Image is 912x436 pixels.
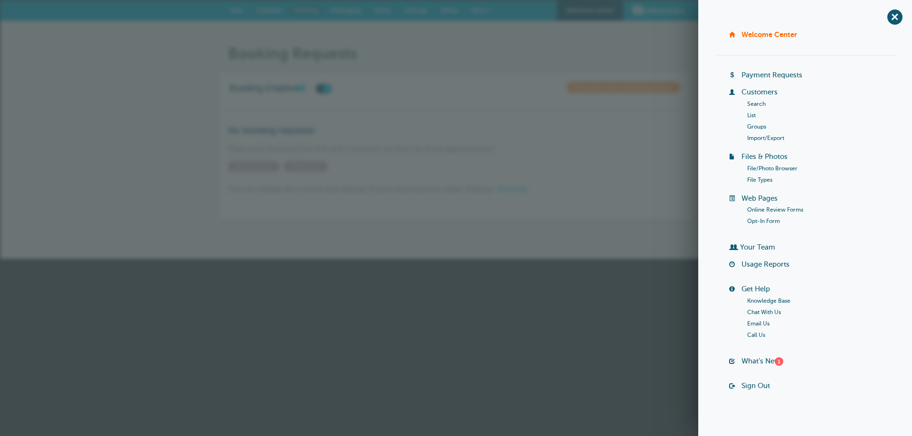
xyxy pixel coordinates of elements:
span: Messaging [331,7,361,14]
span: Copy Link [284,161,328,172]
span: Blasts [374,7,391,14]
span: Go To Form [228,161,279,172]
a: Booking [498,185,527,194]
a: Opt-In Form [747,218,780,224]
p: Share your booking form link with customers so they can book appointments! [228,145,684,154]
h3: No booking requests! [228,125,684,136]
a: Search [747,101,766,107]
p: You can change the content and settings of your booking form under Settings > [228,185,684,194]
a: List [747,112,756,119]
div: 1 [775,357,783,366]
a: Chat With Us [747,309,781,315]
a: Booking [289,4,324,17]
a: Welcome Center [741,30,797,38]
a: What's New? [741,357,783,365]
span: Billing [441,7,458,14]
a: Files & Photos [741,153,788,160]
a: Usage Reports [741,260,789,268]
a: Sign Out [741,382,770,390]
a: Import/Export [747,135,784,141]
a: Customers [741,88,778,96]
a: Promote Your Booking Form [567,82,680,93]
a: This switch turns your online booking form on or off. [298,85,304,91]
a: File/Photo Browser [747,165,798,172]
h3: Booking Enabled [229,82,372,93]
span: Calendar [256,7,282,14]
a: Call Us [747,332,765,338]
span: Settings [404,7,427,14]
a: Knowledge Base [747,297,790,304]
a: Get Help [741,285,770,293]
a: Your Team [740,243,775,251]
iframe: Resource center [874,398,902,427]
a: Online Review Forms [747,206,803,213]
a: File Types [747,176,772,183]
a: Copy Link [284,163,330,170]
span: More [471,7,486,14]
span: New [230,7,243,14]
span: Booking [294,7,318,14]
a: Payment Requests [741,71,802,79]
h1: Booking Requests [228,45,693,63]
a: Go To Form [228,163,284,170]
a: Email Us [747,320,769,327]
a: Web Pages [741,195,778,202]
a: Groups [747,123,766,130]
span: + [884,6,905,28]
